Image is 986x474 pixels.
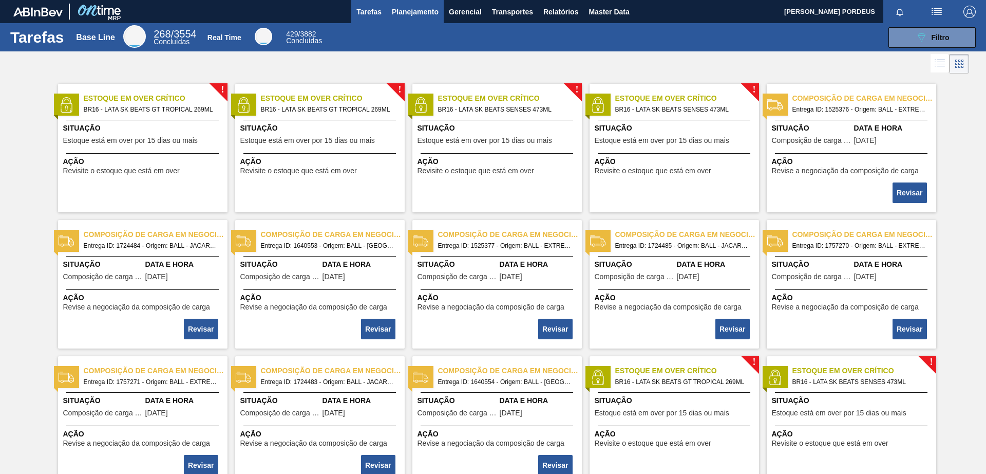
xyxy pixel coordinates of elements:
[261,240,396,251] span: Entrega ID: 1640553 - Origem: BALL - TRÊS RIOS (RJ) - Destino: BR16
[438,366,582,376] span: Composição de carga em negociação
[418,293,579,303] span: Ação
[154,30,196,45] div: Base Line
[255,28,272,45] div: Real Time
[772,303,919,311] span: Revise a negociação da composição de carga
[767,97,783,113] img: status
[63,429,225,440] span: Ação
[261,366,405,376] span: Composição de carga em negociação
[63,137,198,144] span: Estoque está em over por 15 dias ou mais
[261,376,396,388] span: Entrega ID: 1724483 - Origem: BALL - JACAREÍ (SP) - Destino: BR16
[539,318,574,340] div: Completar tarefa: 30390026
[154,38,189,46] span: Concluídas
[240,156,402,167] span: Ação
[184,319,218,339] button: Revisar
[84,104,219,115] span: BR16 - LATA SK BEATS GT TROPICAL 269ML
[792,104,928,115] span: Entrega ID: 1525376 - Origem: BALL - EXTREMA (MG) - Destino: BR16
[792,229,936,240] span: Composição de carga em negociação
[595,259,674,270] span: Situação
[323,409,345,417] span: 22/03/2025,
[63,293,225,303] span: Ação
[854,273,877,281] span: 14/05/2025,
[240,293,402,303] span: Ação
[767,370,783,385] img: status
[893,319,927,339] button: Revisar
[615,229,759,240] span: Composição de carga em negociação
[615,104,751,115] span: BR16 - LATA SK BEATS SENSES 473ML
[438,376,574,388] span: Entrega ID: 1640554 - Origem: BALL - TRÊS RIOS (RJ) - Destino: BR16
[590,233,605,249] img: status
[418,259,497,270] span: Situação
[240,123,402,134] span: Situação
[595,123,756,134] span: Situação
[240,137,375,144] span: Estoque está em over por 15 dias ou mais
[500,395,579,406] span: Data e Hora
[240,303,387,311] span: Revise a negociação da composição de carga
[418,409,497,417] span: Composição de carga em negociação
[145,409,168,417] span: 14/05/2025,
[438,93,582,104] span: Estoque em Over Crítico
[438,240,574,251] span: Entrega ID: 1525377 - Origem: BALL - EXTREMA (MG) - Destino: BR16
[413,370,428,385] img: status
[418,167,534,175] span: Revisite o estoque que está em over
[438,229,582,240] span: Composição de carga em negociação
[772,409,906,417] span: Estoque está em over por 15 dias ou mais
[418,123,579,134] span: Situação
[323,395,402,406] span: Data e Hora
[76,33,115,42] div: Base Line
[854,137,877,144] span: 17/07/2024,
[286,31,322,44] div: Real Time
[772,259,851,270] span: Situação
[492,6,533,18] span: Transportes
[538,319,573,339] button: Revisar
[615,240,751,251] span: Entrega ID: 1724485 - Origem: BALL - JACAREÍ (SP) - Destino: BR16
[772,440,888,447] span: Revisite o estoque que está em over
[930,358,933,366] span: !
[595,137,729,144] span: Estoque está em over por 15 dias ou mais
[63,123,225,134] span: Situação
[772,395,934,406] span: Situação
[240,395,320,406] span: Situação
[63,156,225,167] span: Ação
[123,25,146,48] div: Base Line
[854,123,934,134] span: Data e Hora
[677,273,699,281] span: 22/03/2025,
[772,293,934,303] span: Ação
[438,104,574,115] span: BR16 - LATA SK BEATS SENSES 473ML
[240,273,320,281] span: Composição de carga em negociação
[10,31,64,43] h1: Tarefas
[854,259,934,270] span: Data e Hora
[362,318,396,340] div: Completar tarefa: 30389891
[418,137,552,144] span: Estoque está em over por 15 dias ou mais
[772,156,934,167] span: Ação
[236,370,251,385] img: status
[500,409,522,417] span: 30/11/2024,
[59,97,74,113] img: status
[590,370,605,385] img: status
[883,5,916,19] button: Notificações
[677,259,756,270] span: Data e Hora
[418,303,564,311] span: Revise a negociação da composição de carga
[543,6,578,18] span: Relatórios
[59,233,74,249] img: status
[752,358,755,366] span: !
[240,167,357,175] span: Revisite o estoque que está em over
[931,6,943,18] img: userActions
[792,366,936,376] span: Estoque em Over Crítico
[240,429,402,440] span: Ação
[772,167,919,175] span: Revise a negociação da composição de carga
[13,7,63,16] img: TNhmsLtSVTkK8tSr43FrP2fwEKptu5GPRR3wAAAABJRU5ErkJggg==
[894,181,928,204] div: Completar tarefa: 30389878
[63,167,180,175] span: Revisite o estoque que está em over
[236,97,251,113] img: status
[286,37,322,45] span: Concluídas
[595,293,756,303] span: Ação
[154,28,196,40] span: / 3554
[356,6,382,18] span: Tarefas
[590,97,605,113] img: status
[145,273,168,281] span: 22/03/2025,
[792,93,936,104] span: Composição de carga em negociação
[715,319,750,339] button: Revisar
[418,273,497,281] span: Composição de carga em negociação
[361,319,395,339] button: Revisar
[398,86,401,94] span: !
